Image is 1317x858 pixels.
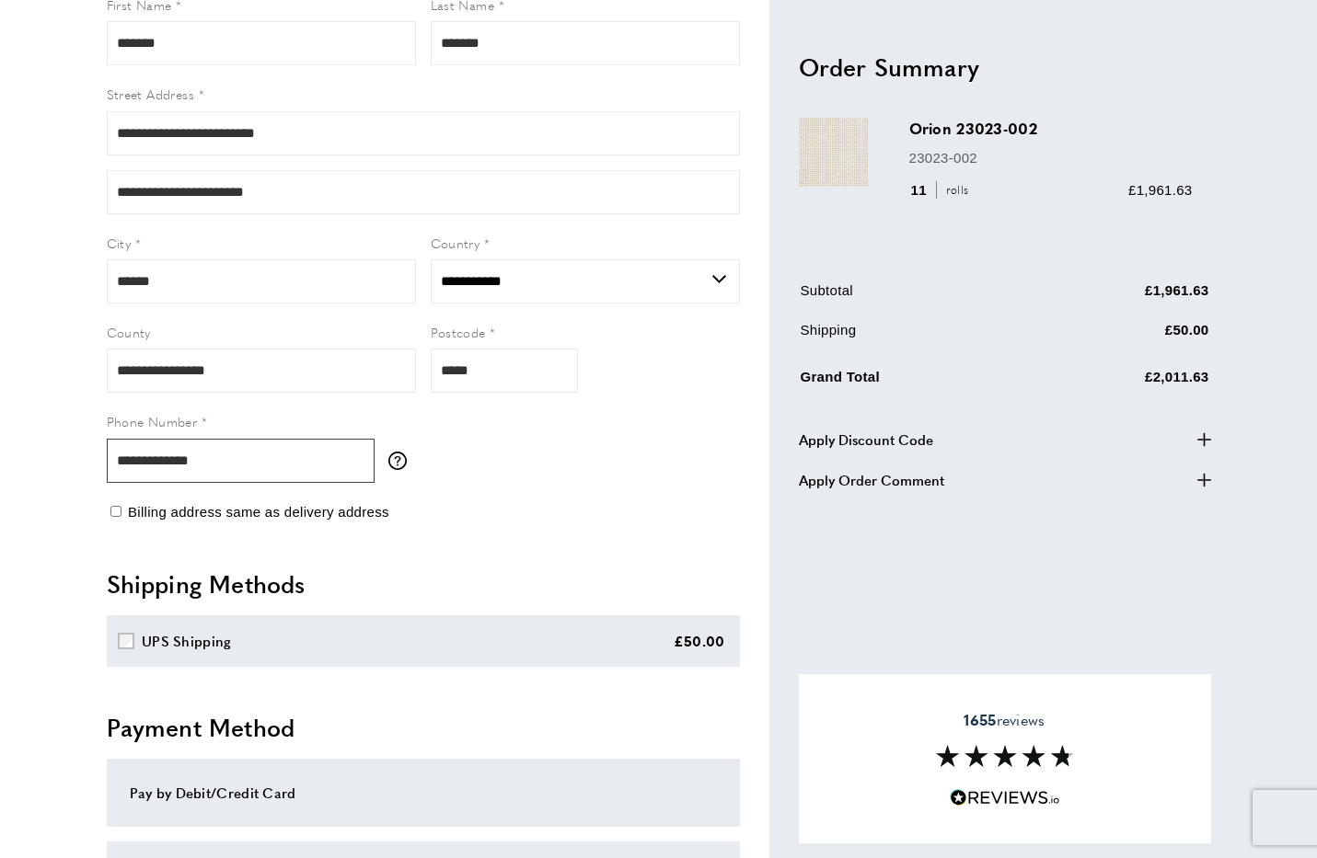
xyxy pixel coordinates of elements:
span: Billing address same as delivery address [128,504,389,520]
span: Phone Number [107,412,198,430]
p: 23023-002 [909,146,1193,168]
td: £2,011.63 [1028,361,1209,401]
h2: Payment Method [107,711,740,744]
span: £1,961.63 [1128,181,1192,197]
img: Orion 23023-002 [799,118,868,187]
input: Billing address same as delivery address [110,506,121,517]
td: Shipping [801,318,1026,354]
strong: 1655 [964,709,996,730]
td: £1,961.63 [1028,279,1209,315]
td: Subtotal [801,279,1026,315]
div: 11 [909,178,976,200]
div: £50.00 [674,630,725,652]
button: More information [388,452,416,470]
span: County [107,323,151,341]
span: rolls [936,181,974,199]
img: Reviews section [936,745,1074,767]
span: Apply Discount Code [799,428,933,450]
span: Postcode [431,323,486,341]
span: Street Address [107,85,195,103]
span: Apply Order Comment [799,468,944,490]
img: Reviews.io 5 stars [950,789,1060,807]
span: City [107,234,132,252]
span: Country [431,234,480,252]
div: Pay by Debit/Credit Card [130,782,717,804]
h2: Order Summary [799,50,1211,83]
span: reviews [964,711,1045,729]
h3: Orion 23023-002 [909,118,1193,139]
td: Grand Total [801,361,1026,401]
h2: Shipping Methods [107,567,740,601]
td: £50.00 [1028,318,1209,354]
div: UPS Shipping [142,630,232,652]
